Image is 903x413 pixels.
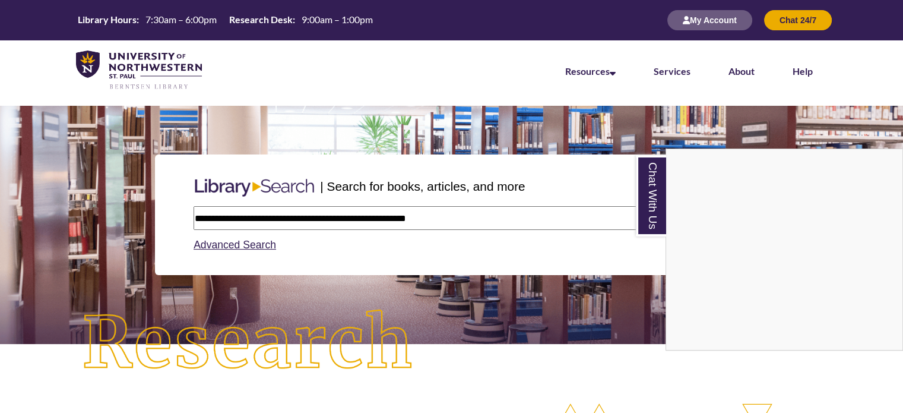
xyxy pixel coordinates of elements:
a: Chat With Us [636,155,666,237]
a: Services [654,65,690,77]
iframe: Chat Widget [666,149,902,350]
a: About [728,65,755,77]
img: UNWSP Library Logo [76,51,202,90]
div: Chat With Us [666,149,903,351]
a: Help [793,65,813,77]
a: Resources [565,65,616,77]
